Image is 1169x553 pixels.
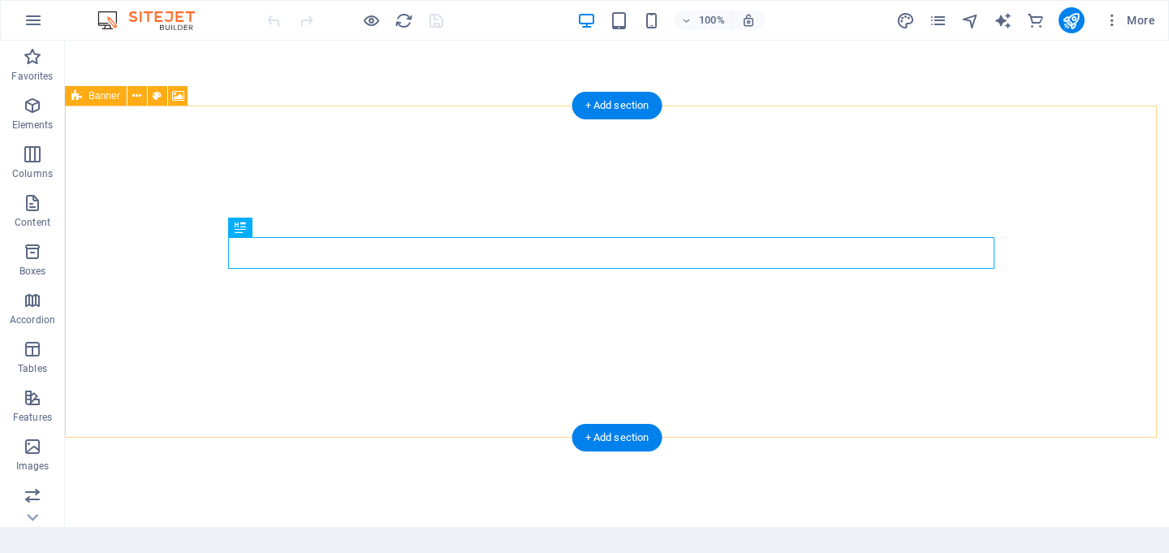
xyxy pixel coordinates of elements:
p: Boxes [19,265,46,278]
button: text_generator [994,11,1013,30]
button: More [1098,7,1162,33]
i: Publish [1062,11,1081,30]
i: Reload page [395,11,413,30]
button: design [896,11,916,30]
h6: 100% [699,11,725,30]
button: 100% [675,11,732,30]
button: Click here to leave preview mode and continue editing [361,11,381,30]
div: + Add section [572,92,662,119]
i: Design (Ctrl+Alt+Y) [896,11,915,30]
span: More [1104,12,1155,28]
button: commerce [1026,11,1046,30]
i: Navigator [961,11,980,30]
div: + Add section [572,424,662,451]
p: Features [13,411,52,424]
i: On resize automatically adjust zoom level to fit chosen device. [741,13,756,28]
button: reload [394,11,413,30]
p: Columns [12,167,53,180]
p: Content [15,216,50,229]
img: Editor Logo [93,11,215,30]
button: publish [1059,7,1085,33]
i: Pages (Ctrl+Alt+S) [929,11,947,30]
p: Tables [18,362,47,375]
span: Banner [88,91,120,101]
p: Accordion [10,313,55,326]
button: navigator [961,11,981,30]
i: Commerce [1026,11,1045,30]
i: AI Writer [994,11,1012,30]
button: pages [929,11,948,30]
p: Elements [12,119,54,132]
p: Favorites [11,70,53,83]
p: Images [16,460,50,473]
